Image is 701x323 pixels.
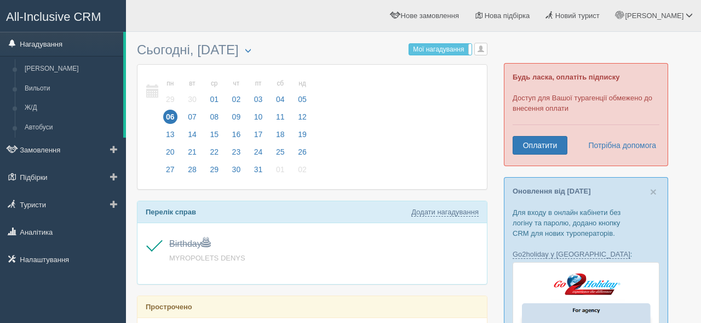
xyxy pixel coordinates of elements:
span: 26 [295,145,309,159]
a: 22 [204,146,225,163]
a: Оновлення від [DATE] [513,187,591,195]
a: 30 [226,163,247,181]
a: 29 [204,163,225,181]
a: 14 [182,128,203,146]
span: 16 [229,127,244,141]
a: пт 03 [248,73,269,111]
span: 02 [295,162,309,177]
a: 19 [292,128,310,146]
b: Будь ласка, оплатіть підписку [513,73,619,81]
a: 25 [270,146,291,163]
span: 22 [207,145,221,159]
a: Потрібна допомога [581,136,657,155]
a: 10 [248,111,269,128]
span: 09 [229,110,244,124]
span: 29 [163,92,177,106]
a: 08 [204,111,225,128]
span: 28 [185,162,199,177]
small: пн [163,79,177,88]
a: MYROPOLETS DENYS [169,254,245,262]
a: 18 [270,128,291,146]
a: чт 02 [226,73,247,111]
small: ср [207,79,221,88]
a: 07 [182,111,203,128]
button: Close [650,186,657,197]
a: нд 05 [292,73,310,111]
small: нд [295,79,309,88]
a: 06 [160,111,181,128]
span: Нове замовлення [401,12,459,20]
span: 20 [163,145,177,159]
span: 18 [273,127,288,141]
span: 13 [163,127,177,141]
a: Автобуси [20,118,123,138]
span: 15 [207,127,221,141]
span: 29 [207,162,221,177]
span: Нова підбірка [485,12,530,20]
span: 17 [251,127,266,141]
span: 08 [207,110,221,124]
span: 19 [295,127,309,141]
span: All-Inclusive CRM [6,10,101,24]
span: 24 [251,145,266,159]
a: 01 [270,163,291,181]
div: Доступ для Вашої турагенції обмежено до внесення оплати [504,63,668,166]
span: 21 [185,145,199,159]
a: 23 [226,146,247,163]
span: 02 [229,92,244,106]
a: 31 [248,163,269,181]
span: 14 [185,127,199,141]
span: 10 [251,110,266,124]
span: Мої нагадування [413,46,464,53]
span: 07 [185,110,199,124]
a: 02 [292,163,310,181]
a: 17 [248,128,269,146]
span: 01 [207,92,221,106]
a: сб 04 [270,73,291,111]
span: 03 [251,92,266,106]
p: : [513,249,659,259]
p: Для входу в онлайн кабінети без логіну та паролю, додано кнопку CRM для нових туроператорів. [513,207,659,239]
a: [PERSON_NAME] [20,59,123,79]
span: 25 [273,145,288,159]
span: Новий турист [555,12,600,20]
a: Ж/Д [20,98,123,118]
span: 23 [229,145,244,159]
h3: Сьогодні, [DATE] [137,43,487,59]
a: 12 [292,111,310,128]
a: 27 [160,163,181,181]
a: вт 30 [182,73,203,111]
span: × [650,185,657,198]
small: пт [251,79,266,88]
a: 09 [226,111,247,128]
a: 15 [204,128,225,146]
a: 13 [160,128,181,146]
a: 26 [292,146,310,163]
span: 27 [163,162,177,177]
span: 31 [251,162,266,177]
a: Birthday [169,239,210,248]
span: 06 [163,110,177,124]
b: Прострочено [146,303,192,311]
span: [PERSON_NAME] [625,12,683,20]
a: ср 01 [204,73,225,111]
a: 20 [160,146,181,163]
small: вт [185,79,199,88]
small: чт [229,79,244,88]
a: All-Inclusive CRM [1,1,125,31]
span: 30 [185,92,199,106]
span: 12 [295,110,309,124]
span: 05 [295,92,309,106]
small: сб [273,79,288,88]
a: 11 [270,111,291,128]
b: Перелік справ [146,208,196,216]
a: 16 [226,128,247,146]
a: Go2holiday у [GEOGRAPHIC_DATA] [513,250,630,259]
span: 11 [273,110,288,124]
span: 01 [273,162,288,177]
span: 30 [229,162,244,177]
span: 04 [273,92,288,106]
a: 21 [182,146,203,163]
